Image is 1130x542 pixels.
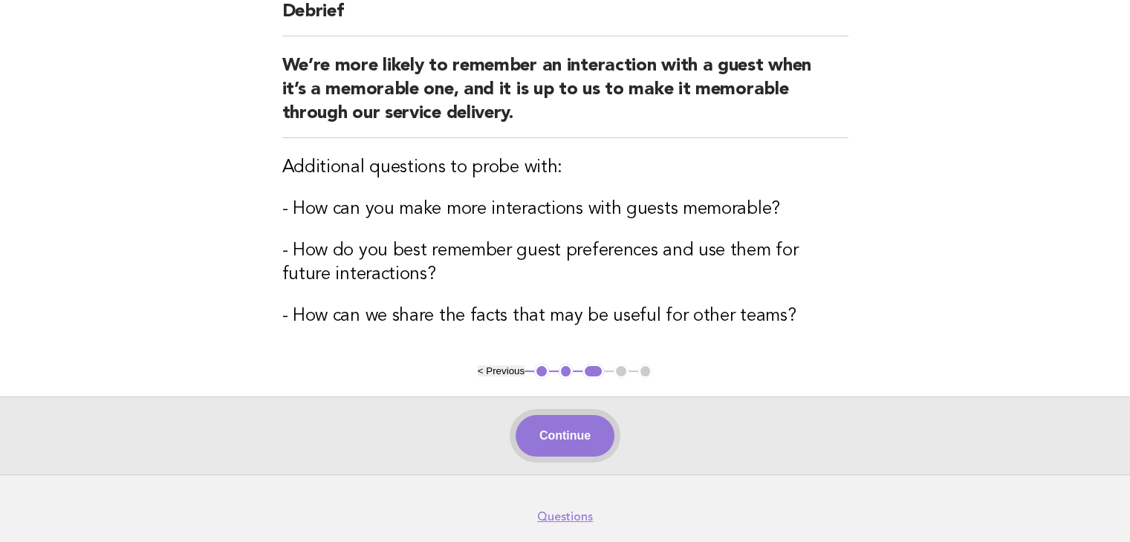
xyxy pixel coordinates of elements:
h3: - How can you make more interactions with guests memorable? [282,197,848,221]
h3: Additional questions to probe with: [282,156,848,180]
h3: - How can we share the facts that may be useful for other teams? [282,304,848,328]
button: 1 [534,364,549,379]
button: < Previous [478,365,525,376]
button: Continue [516,415,614,457]
button: 2 [559,364,574,379]
h2: We’re more likely to remember an interaction with a guest when it’s a memorable one, and it is up... [282,54,848,138]
button: 3 [582,364,604,379]
h3: - How do you best remember guest preferences and use them for future interactions? [282,239,848,287]
a: Questions [537,509,593,524]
